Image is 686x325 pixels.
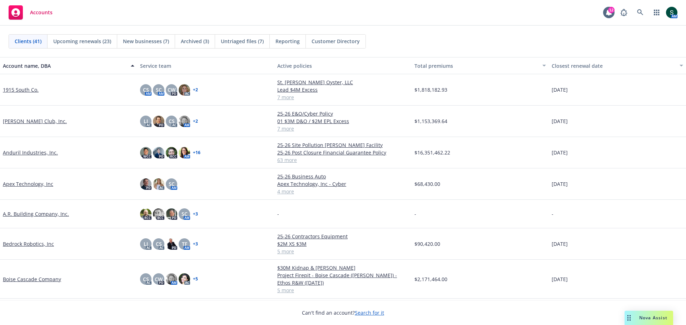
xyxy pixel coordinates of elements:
span: Clients (41) [15,37,41,45]
a: 25-26 Business Auto [277,173,409,180]
span: CS [143,86,149,93]
button: Active policies [274,57,412,74]
a: + 2 [193,119,198,123]
span: Can't find an account? [302,309,384,316]
span: Nova Assist [639,315,667,321]
span: LI [144,240,148,248]
span: [DATE] [552,149,568,156]
span: [DATE] [552,117,568,125]
span: $2,171,464.00 [414,275,447,283]
a: 01 $3M D&O / $2M EPL Excess [277,117,409,125]
span: $68,430.00 [414,180,440,188]
a: + 5 [193,277,198,281]
a: $2M XS $3M [277,240,409,248]
a: 5 more [277,286,409,294]
img: photo [140,208,151,220]
span: [DATE] [552,180,568,188]
a: Project Firepit - Boise Cascade ([PERSON_NAME]) - Ethos R&W ([DATE]) [277,271,409,286]
img: photo [179,116,190,127]
a: Boise Cascade Company [3,275,61,283]
span: Untriaged files (7) [221,37,264,45]
a: Search [633,5,647,20]
div: Total premiums [414,62,538,70]
span: [DATE] [552,86,568,93]
img: photo [153,208,164,220]
a: + 3 [193,212,198,216]
span: - [277,210,279,218]
a: Switch app [650,5,664,20]
div: Account name, DBA [3,62,126,70]
div: 12 [608,7,615,13]
span: $16,351,462.22 [414,149,450,156]
a: 63 more [277,156,409,164]
button: Total premiums [412,57,549,74]
a: Accounts [6,2,55,22]
a: 25-26 E&O/Cyber Policy [277,110,409,117]
a: 5 more [277,248,409,255]
span: [DATE] [552,275,568,283]
a: $30M Kidnap & [PERSON_NAME] [277,264,409,271]
a: + 16 [193,151,200,155]
a: + 3 [193,242,198,246]
img: photo [140,147,151,158]
span: [DATE] [552,240,568,248]
span: Reporting [275,37,300,45]
span: $1,153,369.64 [414,117,447,125]
a: A.R. Building Company, Inc. [3,210,69,218]
a: 25-26 Site Pollution [PERSON_NAME] Facility [277,141,409,149]
button: Service team [137,57,274,74]
span: SC [156,86,162,93]
span: CS [143,275,149,283]
div: Drag to move [625,311,633,325]
span: TF [182,240,187,248]
button: Nova Assist [625,311,673,325]
a: 1915 South Co. [3,86,39,93]
a: 25-26 Contractors Equipment [277,233,409,240]
a: Anduril Industries, Inc. [3,149,58,156]
a: 4 more [277,188,409,195]
span: $1,818,182.93 [414,86,447,93]
img: photo [166,238,177,250]
img: photo [179,147,190,158]
span: Archived (3) [181,37,209,45]
img: photo [179,273,190,285]
a: Report a Bug [617,5,631,20]
img: photo [153,178,164,190]
a: 7 more [277,93,409,101]
span: - [414,210,416,218]
div: Active policies [277,62,409,70]
span: CW [168,86,175,93]
div: Closest renewal date [552,62,675,70]
span: CS [156,240,162,248]
a: Lead $4M Excess [277,86,409,93]
a: Apex Technology, Inc [3,180,53,188]
span: $90,420.00 [414,240,440,248]
a: 25-26 Post Closure Financial Guarantee Policy [277,149,409,156]
a: + 2 [193,88,198,92]
img: photo [166,147,177,158]
img: photo [179,84,190,96]
span: Customer Directory [312,37,360,45]
img: photo [140,178,151,190]
img: photo [666,7,677,18]
a: Bedrock Robotics, Inc [3,240,54,248]
span: SC [182,210,188,218]
span: Accounts [30,10,53,15]
img: photo [153,147,164,158]
span: Upcoming renewals (23) [53,37,111,45]
span: LI [144,117,148,125]
a: 7 more [277,125,409,132]
span: - [552,210,553,218]
div: Service team [140,62,272,70]
a: [PERSON_NAME] Club, Inc. [3,117,67,125]
span: CS [169,117,175,125]
span: New businesses (7) [123,37,169,45]
a: Apex Technology, Inc - Cyber [277,180,409,188]
button: Closest renewal date [549,57,686,74]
